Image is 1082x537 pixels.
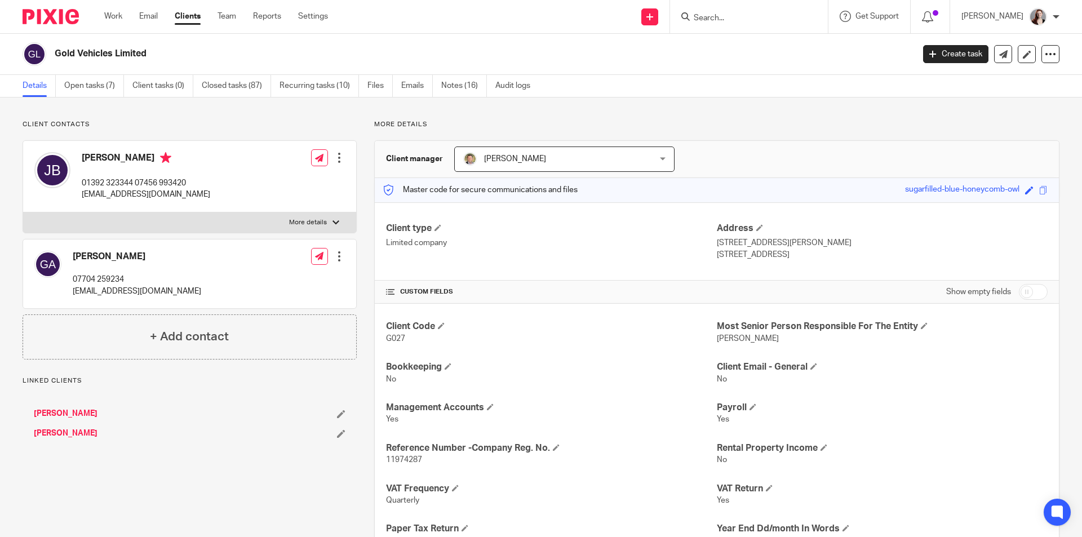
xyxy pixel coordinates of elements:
img: Pixie [23,9,79,24]
i: Primary [160,152,171,163]
img: svg%3E [34,152,70,188]
h4: Bookkeeping [386,361,717,373]
h4: [PERSON_NAME] [73,251,201,263]
img: High%20Res%20Andrew%20Price%20Accountants_Poppy%20Jakes%20photography-1118.jpg [463,152,477,166]
span: [PERSON_NAME] [484,155,546,163]
span: G027 [386,335,405,343]
p: [EMAIL_ADDRESS][DOMAIN_NAME] [73,286,201,297]
a: Reports [253,11,281,22]
p: More details [374,120,1059,129]
h4: Rental Property Income [717,442,1048,454]
h4: Management Accounts [386,402,717,414]
span: No [717,456,727,464]
p: [EMAIL_ADDRESS][DOMAIN_NAME] [82,189,210,200]
a: Files [367,75,393,97]
label: Show empty fields [946,286,1011,298]
p: Limited company [386,237,717,248]
a: Team [218,11,236,22]
a: Audit logs [495,75,539,97]
a: Details [23,75,56,97]
h4: [PERSON_NAME] [82,152,210,166]
span: No [386,375,396,383]
h4: CUSTOM FIELDS [386,287,717,296]
img: svg%3E [34,251,61,278]
h4: Address [717,223,1048,234]
div: sugarfilled-blue-honeycomb-owl [905,184,1019,197]
a: Settings [298,11,328,22]
h2: Gold Vehicles Limited [55,48,736,60]
p: More details [289,218,327,227]
h4: Client type [386,223,717,234]
h4: Client Code [386,321,717,332]
span: 11974287 [386,456,422,464]
p: Master code for secure communications and files [383,184,578,196]
a: Client tasks (0) [132,75,193,97]
a: Create task [923,45,988,63]
h4: Paper Tax Return [386,523,717,535]
p: [STREET_ADDRESS][PERSON_NAME] [717,237,1048,248]
a: [PERSON_NAME] [34,408,97,419]
a: Emails [401,75,433,97]
a: Clients [175,11,201,22]
span: No [717,375,727,383]
p: Client contacts [23,120,357,129]
a: Recurring tasks (10) [280,75,359,97]
span: Yes [717,415,729,423]
h4: VAT Return [717,483,1048,495]
a: [PERSON_NAME] [34,428,97,439]
h4: Year End Dd/month In Words [717,523,1048,535]
p: 07704 259234 [73,274,201,285]
h4: Reference Number -Company Reg. No. [386,442,717,454]
p: [PERSON_NAME] [961,11,1023,22]
img: svg%3E [23,42,46,66]
span: Get Support [855,12,899,20]
input: Search [693,14,794,24]
span: [PERSON_NAME] [717,335,779,343]
img: High%20Res%20Andrew%20Price%20Accountants%20_Poppy%20Jakes%20Photography-3%20-%20Copy.jpg [1029,8,1047,26]
p: 01392 323344 07456 993420 [82,177,210,189]
h4: + Add contact [150,328,229,345]
a: Closed tasks (87) [202,75,271,97]
span: Yes [386,415,398,423]
a: Email [139,11,158,22]
span: Yes [717,496,729,504]
a: Open tasks (7) [64,75,124,97]
h4: Payroll [717,402,1048,414]
p: Linked clients [23,376,357,385]
span: Quarterly [386,496,419,504]
a: Notes (16) [441,75,487,97]
h4: VAT Frequency [386,483,717,495]
a: Work [104,11,122,22]
h4: Most Senior Person Responsible For The Entity [717,321,1048,332]
h4: Client Email - General [717,361,1048,373]
p: [STREET_ADDRESS] [717,249,1048,260]
h3: Client manager [386,153,443,165]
